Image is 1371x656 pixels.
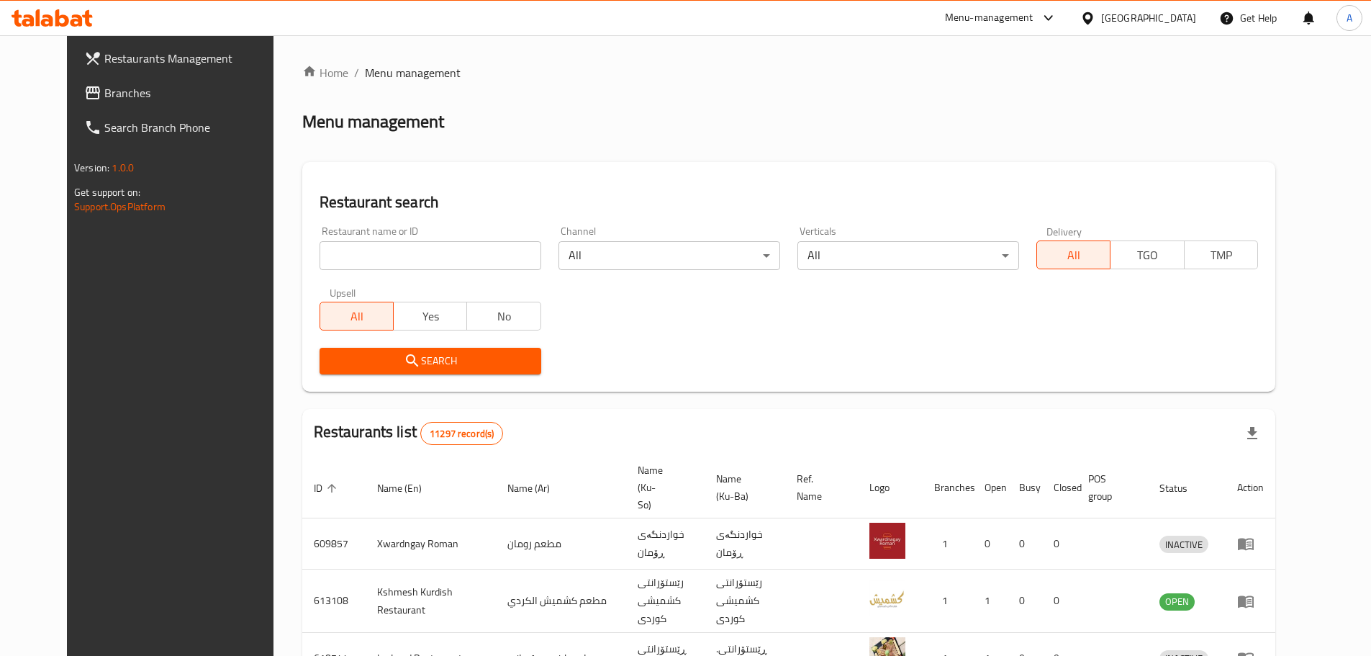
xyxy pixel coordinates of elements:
span: TGO [1116,245,1178,266]
div: All [797,241,1019,270]
div: Menu [1237,593,1264,610]
td: Kshmesh Kurdish Restaurant [366,570,496,633]
span: No [473,306,535,327]
span: Name (Ku-So) [638,462,687,513]
td: رێستۆرانتی کشمیشى كوردى [705,570,785,633]
td: خواردنگەی ڕۆمان [626,518,705,570]
span: OPEN [1159,593,1195,610]
nav: breadcrumb [302,64,1275,81]
span: Name (Ar) [507,480,569,497]
td: 1 [923,518,973,570]
td: مطعم كشميش الكردي [496,570,626,633]
img: Kshmesh Kurdish Restaurant [869,580,905,616]
td: مطعم رومان [496,518,626,570]
span: Version: [74,158,109,177]
button: TMP [1184,241,1258,269]
a: Support.OpsPlatform [74,197,166,216]
div: OPEN [1159,593,1195,611]
span: All [326,306,388,327]
label: Delivery [1046,226,1082,236]
div: Total records count [420,422,503,445]
th: Busy [1008,457,1042,518]
button: TGO [1110,241,1184,269]
span: TMP [1190,245,1252,266]
td: 1 [973,570,1008,633]
img: Xwardngay Roman [869,523,905,559]
td: 0 [1042,518,1077,570]
span: Name (Ku-Ba) [716,470,768,505]
span: Search [331,352,530,370]
button: Search [320,348,541,374]
a: Branches [73,76,296,110]
a: Restaurants Management [73,41,296,76]
td: 1 [923,570,973,633]
input: Search for restaurant name or ID.. [320,241,541,270]
h2: Restaurants list [314,421,504,445]
a: Home [302,64,348,81]
button: All [1036,241,1110,269]
button: Yes [393,302,467,331]
td: 0 [1008,518,1042,570]
span: 11297 record(s) [421,427,502,441]
span: Yes [399,306,461,327]
span: Status [1159,480,1206,497]
td: Xwardngay Roman [366,518,496,570]
td: 0 [973,518,1008,570]
th: Open [973,457,1008,518]
h2: Restaurant search [320,192,1258,213]
span: ID [314,480,341,497]
div: Menu [1237,535,1264,552]
th: Logo [858,457,923,518]
td: 0 [1008,570,1042,633]
a: Search Branch Phone [73,110,296,145]
span: A [1347,10,1352,26]
td: 613108 [302,570,366,633]
th: Closed [1042,457,1077,518]
th: Action [1226,457,1275,518]
div: Menu-management [945,9,1033,27]
span: Search Branch Phone [104,119,284,136]
span: Restaurants Management [104,50,284,67]
div: [GEOGRAPHIC_DATA] [1101,10,1196,26]
td: رێستۆرانتی کشمیشى كوردى [626,570,705,633]
span: 1.0.0 [112,158,134,177]
span: All [1043,245,1105,266]
li: / [354,64,359,81]
div: Export file [1235,416,1270,451]
td: 0 [1042,570,1077,633]
button: No [466,302,540,331]
div: All [558,241,780,270]
td: خواردنگەی ڕۆمان [705,518,785,570]
span: Name (En) [377,480,440,497]
h2: Menu management [302,110,444,133]
th: Branches [923,457,973,518]
td: 609857 [302,518,366,570]
label: Upsell [330,287,356,297]
span: Get support on: [74,183,140,202]
button: All [320,302,394,331]
span: Branches [104,84,284,102]
span: Ref. Name [797,470,841,505]
span: INACTIVE [1159,536,1208,553]
span: POS group [1088,470,1131,505]
span: Menu management [365,64,461,81]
